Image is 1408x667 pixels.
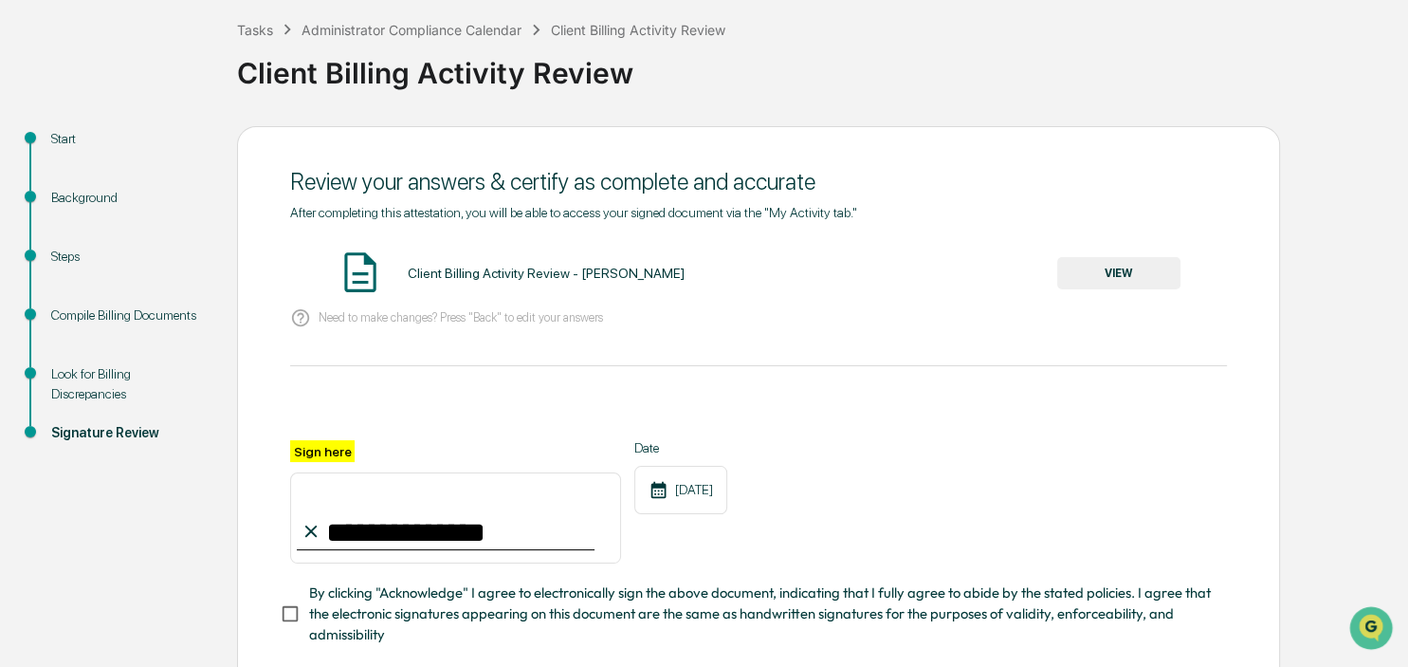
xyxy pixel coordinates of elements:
[156,239,235,258] span: Attestations
[1347,604,1399,656] iframe: Open customer support
[38,239,122,258] span: Preclearance
[189,322,229,336] span: Pylon
[551,22,725,38] div: Client Billing Activity Review
[19,40,345,70] p: How can we help?
[309,583,1212,646] span: By clicking "Acknowledge" I agree to electronically sign the above document, indicating that I fu...
[51,364,207,404] div: Look for Billing Discrepancies
[290,440,355,462] label: Sign here
[634,440,727,455] label: Date
[51,129,207,149] div: Start
[51,188,207,208] div: Background
[19,277,34,292] div: 🔎
[290,205,857,220] span: After completing this attestation, you will be able to access your signed document via the "My Ac...
[134,321,229,336] a: Powered byPylon
[634,466,727,514] div: [DATE]
[290,168,1227,195] div: Review your answers & certify as complete and accurate
[51,423,207,443] div: Signature Review
[38,275,119,294] span: Data Lookup
[11,268,127,302] a: 🔎Data Lookup
[302,22,521,38] div: Administrator Compliance Calendar
[51,247,207,267] div: Steps
[19,145,53,179] img: 1746055101610-c473b297-6a78-478c-a979-82029cc54cd1
[337,249,384,296] img: Document Icon
[11,232,130,266] a: 🖐️Preclearance
[1057,257,1180,289] button: VIEW
[237,22,273,38] div: Tasks
[64,145,311,164] div: Start new chat
[137,241,153,256] div: 🗄️
[408,266,685,281] div: Client Billing Activity Review - [PERSON_NAME]
[64,164,240,179] div: We're available if you need us!
[51,306,207,325] div: Compile Billing Documents
[322,151,345,174] button: Start new chat
[319,310,603,324] p: Need to make changes? Press "Back" to edit your answers
[19,241,34,256] div: 🖐️
[237,41,1399,90] div: Client Billing Activity Review
[130,232,243,266] a: 🗄️Attestations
